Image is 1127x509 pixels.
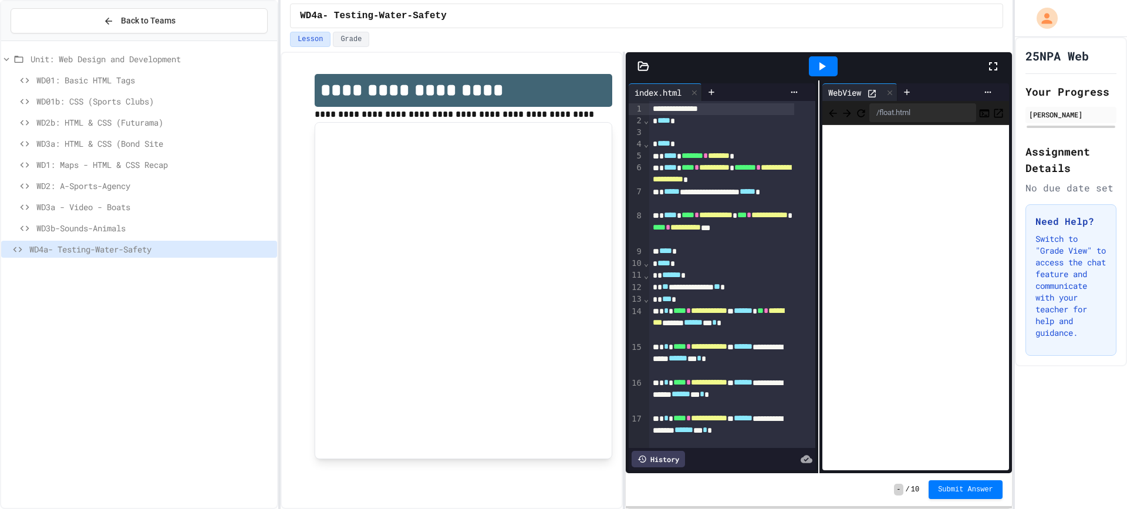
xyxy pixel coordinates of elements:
[629,103,643,115] div: 1
[643,116,649,125] span: Fold line
[36,201,272,213] span: WD3a - Video - Boats
[36,159,272,171] span: WD1: Maps - HTML & CSS Recap
[822,125,1009,471] iframe: Web Preview
[1029,109,1113,120] div: [PERSON_NAME]
[906,485,910,494] span: /
[629,139,643,150] div: 4
[629,86,687,99] div: index.html
[629,377,643,413] div: 16
[643,139,649,149] span: Fold line
[629,127,643,139] div: 3
[1025,143,1116,176] h2: Assignment Details
[300,9,447,23] span: WD4a- Testing-Water-Safety
[822,86,867,99] div: WebView
[629,210,643,246] div: 8
[827,105,839,120] span: Back
[36,95,272,107] span: WD01b: CSS (Sports Clubs)
[333,32,369,47] button: Grade
[629,258,643,269] div: 10
[629,115,643,127] div: 2
[643,271,649,280] span: Fold line
[629,162,643,186] div: 6
[929,480,1003,499] button: Submit Answer
[36,222,272,234] span: WD3b-Sounds-Animals
[11,8,268,33] button: Back to Teams
[938,485,993,494] span: Submit Answer
[643,258,649,268] span: Fold line
[629,246,643,258] div: 9
[629,269,643,281] div: 11
[629,282,643,294] div: 12
[1035,214,1106,228] h3: Need Help?
[629,342,643,377] div: 15
[1025,83,1116,100] h2: Your Progress
[1035,233,1106,339] p: Switch to "Grade View" to access the chat feature and communicate with your teacher for help and ...
[911,485,919,494] span: 10
[629,186,643,210] div: 7
[1024,5,1061,32] div: My Account
[841,105,853,120] span: Forward
[869,103,976,122] div: /float.html
[29,243,272,255] span: WD4a- Testing-Water-Safety
[993,106,1004,120] button: Open in new tab
[855,106,867,120] button: Refresh
[36,137,272,150] span: WD3a: HTML & CSS (Bond Site
[629,83,702,101] div: index.html
[1025,48,1089,64] h1: 25NPA Web
[36,116,272,129] span: WD2b: HTML & CSS (Futurama)
[643,294,649,304] span: Fold line
[290,32,330,47] button: Lesson
[1025,181,1116,195] div: No due date set
[632,451,685,467] div: History
[822,83,897,101] div: WebView
[894,484,903,495] span: -
[629,413,643,449] div: 17
[36,74,272,86] span: WD01: Basic HTML Tags
[978,106,990,120] button: Console
[121,15,176,27] span: Back to Teams
[629,294,643,305] div: 13
[629,150,643,162] div: 5
[36,180,272,192] span: WD2: A-Sports-Agency
[31,53,272,65] span: Unit: Web Design and Development
[629,306,643,342] div: 14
